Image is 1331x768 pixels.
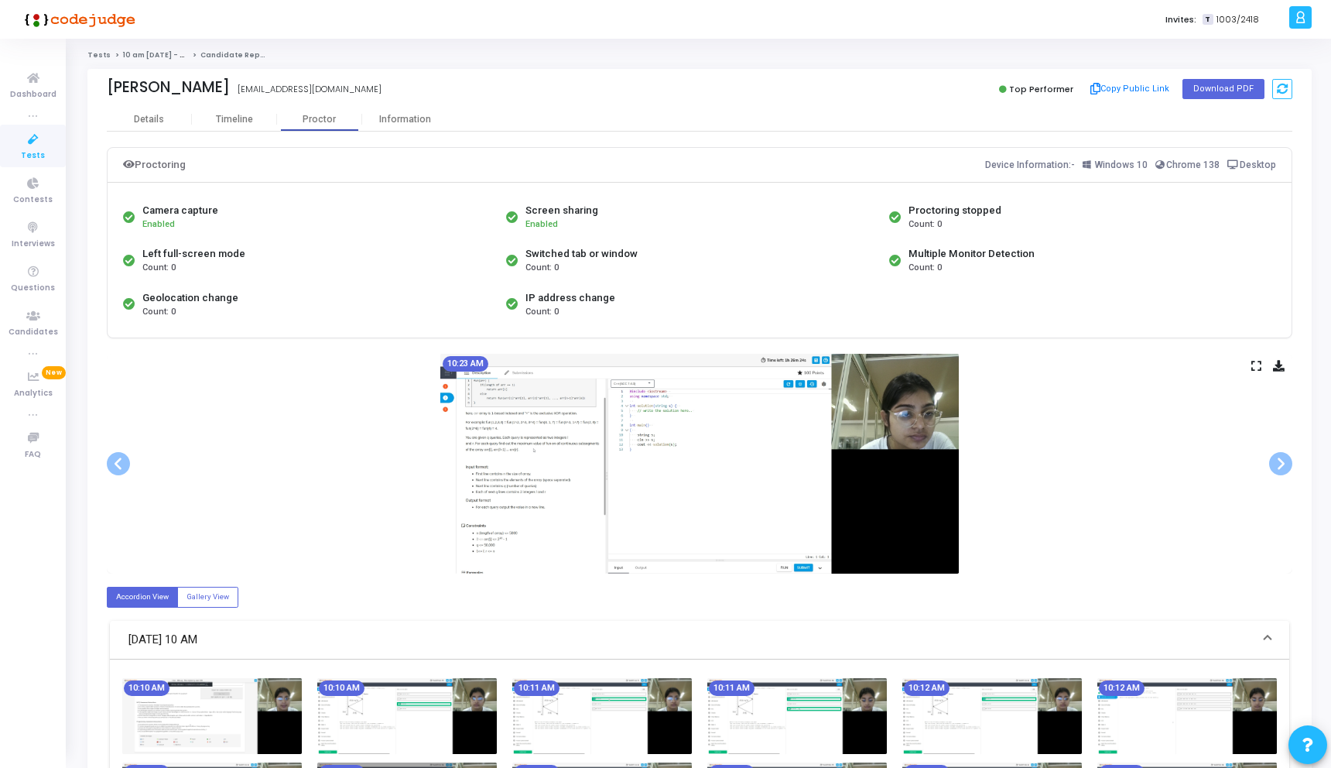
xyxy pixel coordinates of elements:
[14,387,53,400] span: Analytics
[525,262,559,275] span: Count: 0
[142,290,238,306] div: Geolocation change
[142,219,175,229] span: Enabled
[1216,13,1259,26] span: 1003/2418
[908,246,1035,262] div: Multiple Monitor Detection
[512,678,692,754] img: screenshot-1754973680007.jpeg
[525,219,558,229] span: Enabled
[908,218,942,231] span: Count: 0
[362,114,447,125] div: Information
[25,448,41,461] span: FAQ
[107,78,230,96] div: [PERSON_NAME]
[142,262,176,275] span: Count: 0
[525,306,559,319] span: Count: 0
[13,194,53,207] span: Contests
[9,326,58,339] span: Candidates
[12,238,55,251] span: Interviews
[908,262,942,275] span: Count: 0
[1009,83,1073,95] span: Top Performer
[128,631,1252,649] mat-panel-title: [DATE] 10 AM
[87,50,111,60] a: Tests
[1086,77,1175,101] button: Copy Public Link
[142,306,176,319] span: Count: 0
[123,156,186,174] div: Proctoring
[525,246,638,262] div: Switched tab or window
[1240,159,1276,170] span: Desktop
[200,50,272,60] span: Candidate Report
[238,83,382,96] div: [EMAIL_ADDRESS][DOMAIN_NAME]
[904,681,949,696] mat-chip: 10:12 AM
[123,50,295,60] a: 10 am [DATE] - Titan Engineering Intern 2026
[443,356,488,372] mat-chip: 10:23 AM
[122,678,302,754] img: screenshot-1754973620078.jpeg
[110,621,1289,660] mat-expansion-panel-header: [DATE] 10 AM
[1095,159,1148,170] span: Windows 10
[902,678,1082,754] img: screenshot-1754973740058.jpeg
[1166,159,1220,170] span: Chrome 138
[10,88,56,101] span: Dashboard
[525,290,615,306] div: IP address change
[42,366,66,379] span: New
[908,203,1001,218] div: Proctoring stopped
[707,678,887,754] img: screenshot-1754973710108.jpeg
[1165,13,1196,26] label: Invites:
[985,156,1277,174] div: Device Information:-
[11,282,55,295] span: Questions
[525,203,598,218] div: Screen sharing
[142,203,218,218] div: Camera capture
[709,681,754,696] mat-chip: 10:11 AM
[19,4,135,35] img: logo
[1097,678,1277,754] img: screenshot-1754973770089.jpeg
[277,114,362,125] div: Proctor
[440,354,959,574] img: screenshot-1754974430085.jpeg
[134,114,164,125] div: Details
[1203,14,1213,26] span: T
[319,681,364,696] mat-chip: 10:10 AM
[514,681,559,696] mat-chip: 10:11 AM
[177,587,238,608] label: Gallery View
[216,114,253,125] div: Timeline
[1099,681,1145,696] mat-chip: 10:12 AM
[124,681,169,696] mat-chip: 10:10 AM
[142,246,245,262] div: Left full-screen mode
[107,587,178,608] label: Accordion View
[21,149,45,163] span: Tests
[87,50,1312,60] nav: breadcrumb
[1182,79,1264,99] button: Download PDF
[317,678,497,754] img: screenshot-1754973650088.jpeg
